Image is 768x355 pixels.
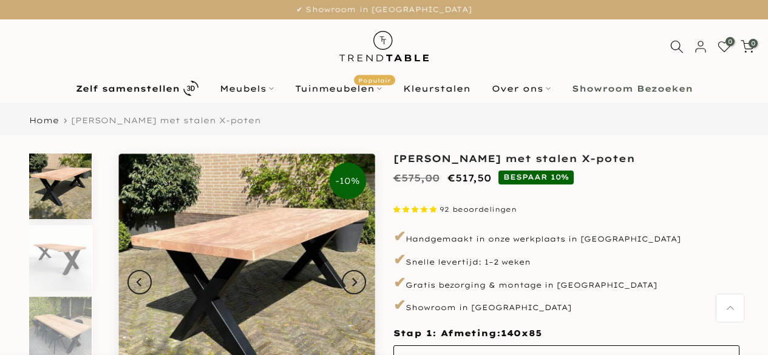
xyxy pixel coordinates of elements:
[393,296,406,314] span: ✔
[393,172,440,184] del: €575,00
[393,205,440,214] span: 4.87 stars
[718,40,731,53] a: 0
[716,294,744,322] a: Terug naar boven
[392,81,481,96] a: Kleurstalen
[393,295,739,316] p: Showroom in [GEOGRAPHIC_DATA]
[393,250,406,268] span: ✔
[29,117,59,124] a: Home
[726,37,735,46] span: 0
[209,81,284,96] a: Meubels
[342,270,366,294] button: Next
[561,81,703,96] a: Showroom Bezoeken
[65,78,209,99] a: Zelf samenstellen
[447,169,491,187] ins: €517,50
[393,226,739,247] p: Handgemaakt in onze werkplaats in [GEOGRAPHIC_DATA]
[76,84,180,93] b: Zelf samenstellen
[481,81,561,96] a: Over ons
[29,225,92,291] img: Rechthoekige douglas tuintafel met zwarte stalen X-poten
[393,249,739,270] p: Snelle levertijd: 1–2 weken
[284,81,392,96] a: TuinmeubelenPopulair
[741,40,754,53] a: 0
[15,3,753,16] p: ✔ Showroom in [GEOGRAPHIC_DATA]
[393,273,406,291] span: ✔
[393,154,739,163] h1: [PERSON_NAME] met stalen X-poten
[354,75,395,85] span: Populair
[393,272,739,293] p: Gratis bezorging & montage in [GEOGRAPHIC_DATA]
[498,171,574,184] span: BESPAAR 10%
[440,205,517,214] span: 92 beoordelingen
[331,19,437,73] img: trend-table
[29,154,92,219] img: Rechthoekige douglas tuintafel met stalen X-poten
[127,270,152,294] button: Previous
[749,39,758,48] span: 0
[572,84,693,93] b: Showroom Bezoeken
[501,328,542,340] span: 140x85
[393,227,406,245] span: ✔
[71,115,261,125] span: [PERSON_NAME] met stalen X-poten
[393,328,542,339] span: Stap 1: Afmeting:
